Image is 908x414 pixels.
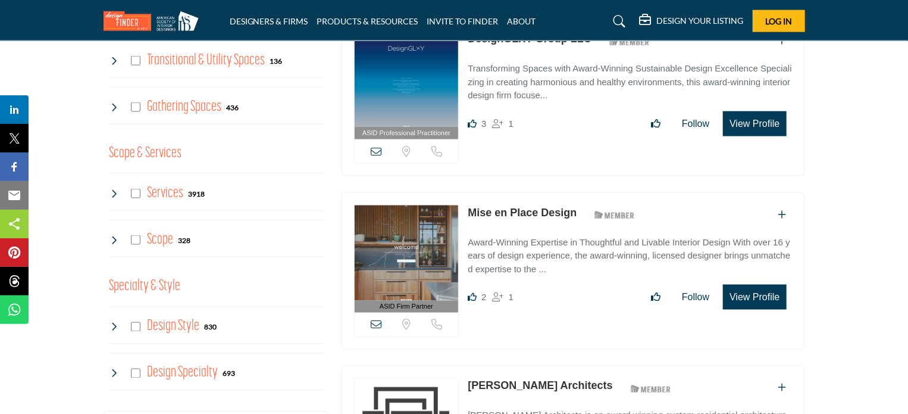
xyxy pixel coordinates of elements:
[765,16,792,26] span: Log In
[468,380,612,392] a: [PERSON_NAME] Architects
[603,34,656,49] img: ASID Members Badge Icon
[147,363,218,384] h4: Design Specialty: Sustainable, accessible, health-promoting, neurodiverse-friendly, age-in-place,...
[204,322,217,332] div: 830 Results For Design Style
[355,32,459,139] a: ASID Professional Practitioner
[147,183,183,204] h4: Services: Interior and exterior spaces including lighting, layouts, furnishings, accessories, art...
[204,323,217,332] b: 830
[468,205,577,221] p: Mise en Place Design
[427,16,499,26] a: INVITE TO FINDER
[468,55,792,102] a: Transforming Spaces with Award-Winning Sustainable Design Excellence Specializing in creating har...
[674,285,717,309] button: Follow
[109,142,182,165] button: Scope & Services
[380,302,433,312] span: ASID Firm Partner
[147,316,199,337] h4: Design Style: Styles that range from contemporary to Victorian to meet any aesthetic vision.
[147,50,265,71] h4: Transitional & Utility Spaces: Transitional & Utility Spaces
[178,235,190,245] div: 328 Results For Scope
[778,210,787,220] a: Add To List
[643,112,668,136] button: Like listing
[188,190,205,198] b: 3918
[468,207,577,219] a: Mise en Place Design
[131,102,140,112] input: Select Gathering Spaces checkbox
[355,206,459,313] a: ASID Firm Partner
[468,229,792,276] a: Award-Winning Expertise in Thoughtful and Livable Interior Design With over 16 years of design ex...
[223,370,235,378] b: 693
[131,235,140,245] input: Select Scope checkbox
[226,102,239,113] div: 436 Results For Gathering Spaces
[131,322,140,332] input: Select Design Style checkbox
[643,285,668,309] button: Like listing
[362,128,450,138] span: ASID Professional Practitioner
[481,119,486,129] span: 3
[723,111,786,136] button: View Profile
[509,292,514,302] span: 1
[657,15,744,26] h5: DESIGN YOUR LISTING
[270,55,282,66] div: 136 Results For Transitional & Utility Spaces
[468,236,792,276] p: Award-Winning Expertise in Thoughtful and Livable Interior Design With over 16 years of design ex...
[508,16,536,26] a: ABOUT
[468,119,477,128] i: Likes
[131,189,140,198] input: Select Services checkbox
[468,292,477,301] i: Likes
[131,56,140,66] input: Select Transitional & Utility Spaces checkbox
[226,104,239,112] b: 436
[270,57,282,66] b: 136
[223,368,235,379] div: 693 Results For Design Specialty
[509,119,514,129] span: 1
[468,62,792,102] p: Transforming Spaces with Award-Winning Sustainable Design Excellence Specializing in creating har...
[493,117,514,131] div: Followers
[468,378,612,394] p: Clark Richardson Architects
[109,275,181,298] button: Specialty & Style
[493,290,514,304] div: Followers
[317,16,418,26] a: PRODUCTS & RESOURCES
[778,383,787,393] a: Add To List
[131,369,140,378] input: Select Design Specialty checkbox
[674,112,717,136] button: Follow
[355,206,459,301] img: Mise en Place Design
[147,229,173,250] h4: Scope: New build or renovation
[588,208,641,223] img: ASID Members Badge Icon
[355,32,459,127] img: DesignGLXY Group LLC
[178,236,190,245] b: 328
[481,292,486,302] span: 2
[624,381,678,396] img: ASID Members Badge Icon
[723,285,786,310] button: View Profile
[104,11,205,31] img: Site Logo
[640,14,744,29] div: DESIGN YOUR LISTING
[147,97,221,117] h4: Gathering Spaces: Gathering Spaces
[230,16,308,26] a: DESIGNERS & FIRMS
[188,188,205,199] div: 3918 Results For Services
[753,10,805,32] button: Log In
[602,12,633,31] a: Search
